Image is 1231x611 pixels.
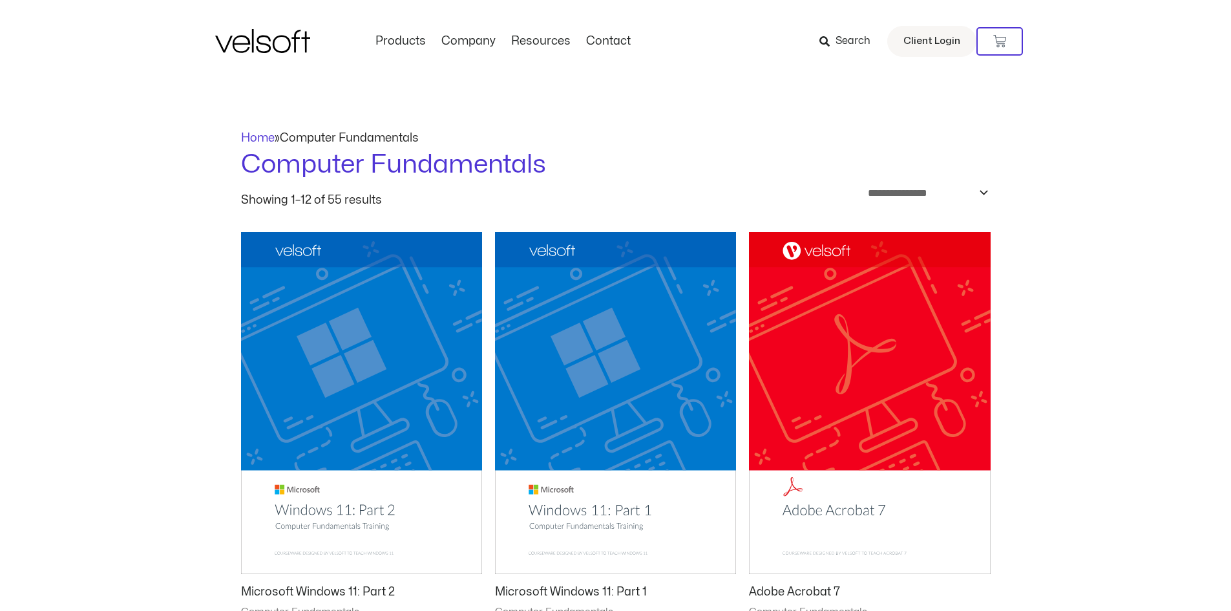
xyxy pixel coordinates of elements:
[749,584,990,605] a: Adobe Acrobat 7
[836,33,870,50] span: Search
[241,584,482,605] a: Microsoft Windows 11: Part 2
[887,26,976,57] a: Client Login
[495,232,736,574] img: Microsoft Windows 11: Part 1
[241,584,482,599] h2: Microsoft Windows 11: Part 2
[241,195,382,206] p: Showing 1–12 of 55 results
[903,33,960,50] span: Client Login
[749,584,990,599] h2: Adobe Acrobat 7
[749,232,990,575] img: Adobe Acrobat 7
[495,584,736,599] h2: Microsoft Windows 11: Part 1
[368,34,434,48] a: ProductsMenu Toggle
[503,34,578,48] a: ResourcesMenu Toggle
[215,29,310,53] img: Velsoft Training Materials
[859,183,991,203] select: Shop order
[819,30,879,52] a: Search
[434,34,503,48] a: CompanyMenu Toggle
[241,133,419,144] span: »
[368,34,638,48] nav: Menu
[578,34,638,48] a: ContactMenu Toggle
[495,584,736,605] a: Microsoft Windows 11: Part 1
[280,133,419,144] span: Computer Fundamentals
[241,147,991,183] h1: Computer Fundamentals
[241,133,275,144] a: Home
[241,232,482,574] img: Microsoft Windows 11: Part 2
